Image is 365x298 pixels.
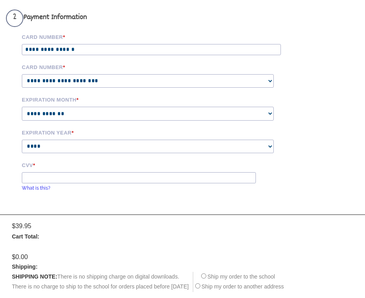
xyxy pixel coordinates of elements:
div: $0.00 [12,252,365,262]
span: 2 [6,10,23,27]
div: Shipping: [12,262,359,272]
div: Cart Total: [12,232,359,242]
div: $39.95 [12,221,365,231]
span: SHIPPING NOTE: [12,273,57,280]
label: CVV [22,161,274,168]
label: Expiration Month [22,96,274,103]
div: Ship my order to the school Ship my order to another address [193,273,284,290]
a: What is this? [22,185,50,191]
label: Card Number [22,63,274,70]
label: Card Number [22,33,274,40]
label: Expiration Year [22,129,274,136]
div: There is no shipping charge on digital downloads. There is no charge to ship to the school for or... [12,272,193,292]
h3: Payment Information [6,10,280,27]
